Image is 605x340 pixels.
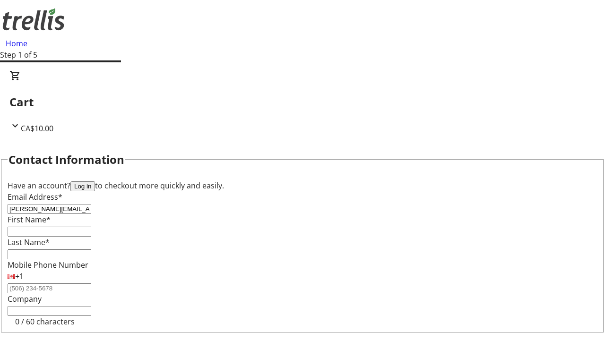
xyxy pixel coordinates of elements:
[9,70,596,134] div: CartCA$10.00
[8,283,91,293] input: (506) 234-5678
[15,316,75,327] tr-character-limit: 0 / 60 characters
[8,180,597,191] div: Have an account? to checkout more quickly and easily.
[9,151,124,168] h2: Contact Information
[70,181,95,191] button: Log in
[8,192,62,202] label: Email Address*
[8,214,51,225] label: First Name*
[9,93,596,110] h2: Cart
[21,123,53,134] span: CA$10.00
[8,237,50,247] label: Last Name*
[8,260,88,270] label: Mobile Phone Number
[8,294,42,304] label: Company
